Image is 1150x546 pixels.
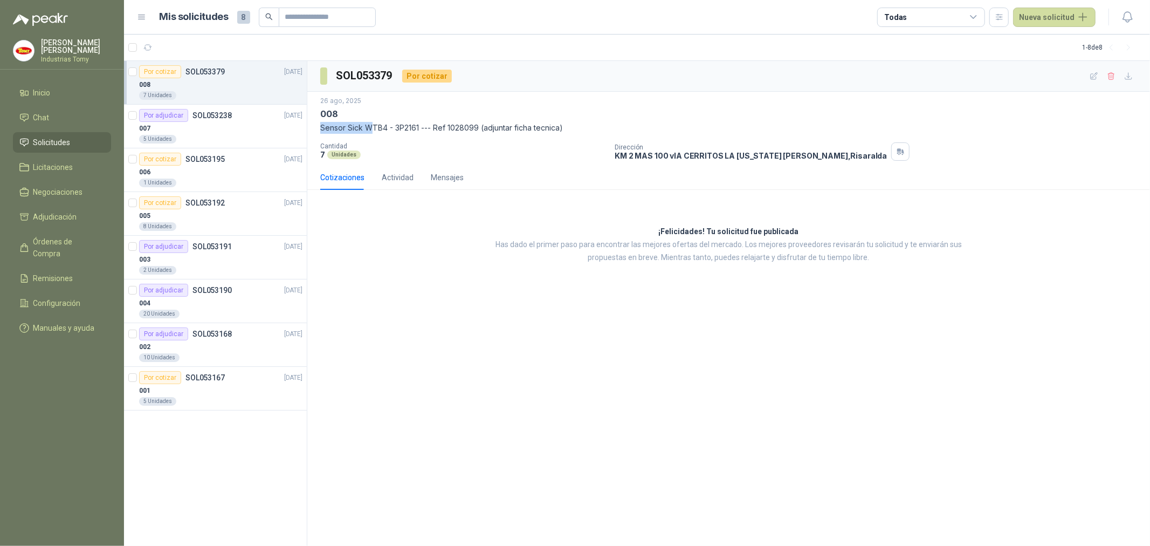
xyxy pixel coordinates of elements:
p: 26 ago, 2025 [320,96,361,106]
div: Por cotizar [139,196,181,209]
p: 7 [320,150,325,159]
div: Unidades [327,151,361,159]
h3: SOL053379 [336,67,394,84]
button: Nueva solicitud [1013,8,1096,27]
div: 8 Unidades [139,222,176,231]
span: Inicio [33,87,51,99]
div: Por cotizar [139,65,181,78]
img: Company Logo [13,40,34,61]
p: [DATE] [284,154,302,165]
span: Adjudicación [33,211,77,223]
a: Por adjudicarSOL053238[DATE] 0075 Unidades [124,105,307,148]
span: Solicitudes [33,136,71,148]
p: SOL053191 [192,243,232,250]
h3: ¡Felicidades! Tu solicitud fue publicada [659,226,799,238]
a: Por adjudicarSOL053191[DATE] 0032 Unidades [124,236,307,279]
div: Por cotizar [139,371,181,384]
div: Por adjudicar [139,109,188,122]
a: Por cotizarSOL053379[DATE] 0087 Unidades [124,61,307,105]
span: 8 [237,11,250,24]
div: 20 Unidades [139,310,180,318]
a: Manuales y ayuda [13,318,111,338]
p: 005 [139,211,150,221]
img: Logo peakr [13,13,68,26]
p: Sensor Sick WTB4 - 3P2161 --- Ref 1028099 (adjuntar ficha tecnica) [320,122,1137,134]
a: Licitaciones [13,157,111,178]
p: 008 [139,80,150,90]
p: 008 [320,108,338,120]
p: SOL053190 [192,286,232,294]
a: Órdenes de Compra [13,231,111,264]
p: 007 [139,124,150,134]
p: [DATE] [284,198,302,208]
a: Por adjudicarSOL053168[DATE] 00210 Unidades [124,323,307,367]
a: Solicitudes [13,132,111,153]
a: Negociaciones [13,182,111,202]
p: [DATE] [284,111,302,121]
span: Órdenes de Compra [33,236,101,260]
div: Todas [884,11,907,23]
div: Cotizaciones [320,172,364,183]
p: [PERSON_NAME] [PERSON_NAME] [41,39,111,54]
span: Remisiones [33,272,73,284]
p: SOL053192 [185,199,225,207]
p: [DATE] [284,373,302,383]
div: Actividad [382,172,414,183]
div: 1 Unidades [139,179,176,187]
p: Cantidad [320,142,606,150]
a: Adjudicación [13,207,111,227]
p: 002 [139,342,150,352]
p: SOL053195 [185,155,225,163]
div: 5 Unidades [139,135,176,144]
span: Negociaciones [33,186,83,198]
span: Chat [33,112,50,124]
p: SOL053238 [192,112,232,119]
p: 006 [139,167,150,178]
a: Por cotizarSOL053192[DATE] 0058 Unidades [124,192,307,236]
a: Inicio [13,83,111,103]
p: KM 2 MAS 100 vIA CERRITOS LA [US_STATE] [PERSON_NAME] , Risaralda [615,151,887,160]
p: [DATE] [284,242,302,252]
p: 003 [139,255,150,265]
div: 1 - 8 de 8 [1082,39,1137,56]
div: Por adjudicar [139,327,188,340]
div: Mensajes [431,172,464,183]
a: Remisiones [13,268,111,289]
div: 2 Unidades [139,266,176,275]
p: Has dado el primer paso para encontrar las mejores ofertas del mercado. Los mejores proveedores r... [481,238,977,264]
div: Por adjudicar [139,240,188,253]
p: 004 [139,298,150,309]
a: Por cotizarSOL053167[DATE] 0015 Unidades [124,367,307,411]
h1: Mis solicitudes [160,9,229,25]
p: SOL053379 [185,68,225,76]
div: 10 Unidades [139,353,180,362]
span: Licitaciones [33,161,73,173]
span: search [265,13,273,21]
span: Configuración [33,297,81,309]
p: Industrias Tomy [41,56,111,63]
div: 7 Unidades [139,91,176,100]
p: Dirección [615,144,887,151]
div: Por cotizar [139,153,181,166]
p: [DATE] [284,67,302,77]
span: Manuales y ayuda [33,322,95,334]
div: Por adjudicar [139,284,188,297]
div: Por cotizar [402,70,452,83]
p: [DATE] [284,329,302,339]
a: Por adjudicarSOL053190[DATE] 00420 Unidades [124,279,307,323]
p: SOL053168 [192,330,232,338]
p: 001 [139,386,150,396]
p: SOL053167 [185,374,225,381]
a: Por cotizarSOL053195[DATE] 0061 Unidades [124,148,307,192]
a: Configuración [13,293,111,313]
div: 5 Unidades [139,397,176,406]
a: Chat [13,107,111,128]
p: [DATE] [284,285,302,296]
